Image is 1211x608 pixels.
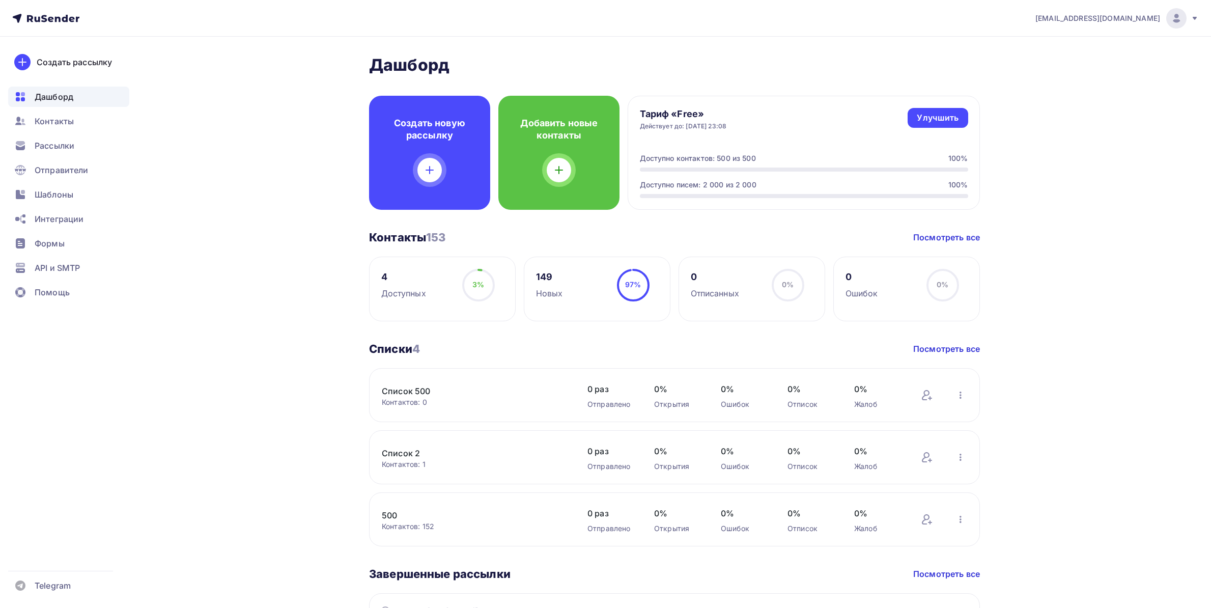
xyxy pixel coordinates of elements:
[37,56,112,68] div: Создать рассылку
[587,507,634,519] span: 0 раз
[35,237,65,250] span: Формы
[382,397,567,407] div: Контактов: 0
[369,55,980,75] h2: Дашборд
[1035,8,1199,29] a: [EMAIL_ADDRESS][DOMAIN_NAME]
[691,271,739,283] div: 0
[382,521,567,532] div: Контактов: 152
[913,568,980,580] a: Посмотреть все
[536,271,563,283] div: 149
[8,184,129,205] a: Шаблоны
[8,111,129,131] a: Контакты
[640,108,727,120] h4: Тариф «Free»
[654,445,700,457] span: 0%
[854,399,900,409] div: Жалоб
[721,523,767,534] div: Ошибок
[1035,13,1160,23] span: [EMAIL_ADDRESS][DOMAIN_NAME]
[587,399,634,409] div: Отправлено
[587,445,634,457] span: 0 раз
[948,180,968,190] div: 100%
[382,509,555,521] a: 500
[787,523,834,534] div: Отписок
[787,399,834,409] div: Отписок
[35,262,80,274] span: API и SMTP
[369,230,446,244] h3: Контакты
[35,115,74,127] span: Контакты
[846,271,878,283] div: 0
[854,383,900,395] span: 0%
[854,445,900,457] span: 0%
[8,87,129,107] a: Дашборд
[721,461,767,472] div: Ошибок
[35,140,74,152] span: Рассылки
[382,385,555,397] a: Список 500
[382,459,567,469] div: Контактов: 1
[35,579,71,592] span: Telegram
[587,383,634,395] span: 0 раз
[691,287,739,299] div: Отписанных
[654,461,700,472] div: Открытия
[369,567,511,581] h3: Завершенные рассылки
[381,271,426,283] div: 4
[654,383,700,395] span: 0%
[369,342,420,356] h3: Списки
[917,112,959,124] div: Улучшить
[587,461,634,472] div: Отправлено
[8,233,129,254] a: Формы
[640,122,727,130] div: Действует до: [DATE] 23:08
[654,507,700,519] span: 0%
[721,507,767,519] span: 0%
[721,445,767,457] span: 0%
[721,383,767,395] span: 0%
[35,188,73,201] span: Шаблоны
[382,447,555,459] a: Список 2
[412,342,420,355] span: 4
[721,399,767,409] div: Ошибок
[787,507,834,519] span: 0%
[787,383,834,395] span: 0%
[385,117,474,142] h4: Создать новую рассылку
[35,91,73,103] span: Дашборд
[782,280,794,289] span: 0%
[35,286,70,298] span: Помощь
[948,153,968,163] div: 100%
[625,280,641,289] span: 97%
[8,160,129,180] a: Отправители
[913,231,980,243] a: Посмотреть все
[426,231,445,244] span: 153
[515,117,603,142] h4: Добавить новые контакты
[787,445,834,457] span: 0%
[35,213,83,225] span: Интеграции
[472,280,484,289] span: 3%
[8,135,129,156] a: Рассылки
[536,287,563,299] div: Новых
[846,287,878,299] div: Ошибок
[654,399,700,409] div: Открытия
[640,180,756,190] div: Доступно писем: 2 000 из 2 000
[913,343,980,355] a: Посмотреть все
[640,153,756,163] div: Доступно контактов: 500 из 500
[854,461,900,472] div: Жалоб
[937,280,948,289] span: 0%
[35,164,89,176] span: Отправители
[587,523,634,534] div: Отправлено
[854,507,900,519] span: 0%
[381,287,426,299] div: Доступных
[854,523,900,534] div: Жалоб
[654,523,700,534] div: Открытия
[787,461,834,472] div: Отписок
